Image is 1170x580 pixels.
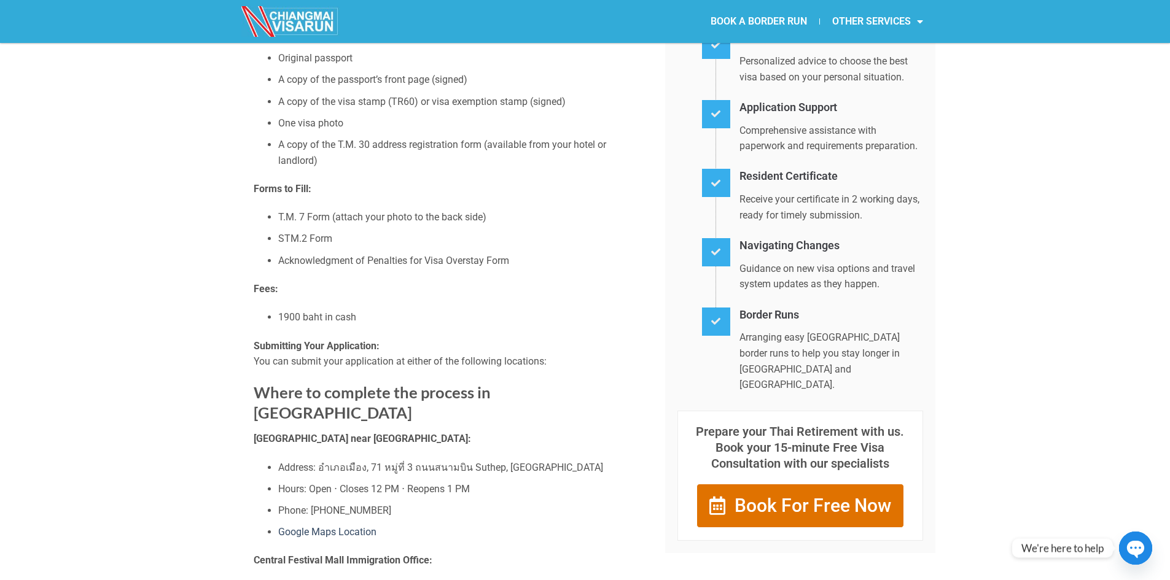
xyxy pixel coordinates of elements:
[254,340,380,352] strong: Submitting Your Application:
[278,209,647,225] li: T.M. 7 Form (attach your photo to the back side)
[739,53,923,85] p: Personalized advice to choose the best visa based on your personal situation.
[278,231,647,247] li: STM.2 Form
[820,7,935,36] a: OTHER SERVICES
[278,94,647,110] li: A copy of the visa stamp (TR60) or visa exemption stamp (signed)
[5,27,136,48] a: Experience Smooth Thai Visa Application with Our Assistance
[698,7,819,36] a: BOOK A BORDER RUN
[5,5,179,16] div: Outline
[18,82,98,93] a: Navigating Changes
[278,50,647,66] li: Original passport
[18,71,97,82] a: Resident Certificate
[739,99,923,117] h4: Application Support
[278,253,647,269] li: Acknowledgment of Penalties for Visa Overstay Form
[254,338,647,369] p: You can submit your application at either of the following locations:
[585,7,935,36] nav: Menu
[735,497,891,515] span: Book For Free Now
[278,115,647,131] li: One visa photo
[254,283,278,295] strong: Fees:
[278,460,647,476] li: Address: อำเภอเมือง, 71 หมู่ที่ 3 ถนนสนามบิน Suthep, [GEOGRAPHIC_DATA]
[739,123,923,154] p: Comprehensive assistance with paperwork and requirements preparation.
[254,183,311,195] strong: Forms to Fill:
[18,60,98,71] a: Application Support
[278,526,376,538] a: Google Maps Location
[696,484,904,528] a: Book For Free Now
[739,261,923,292] p: Guidance on new visa options and travel system updates as they happen.
[278,309,647,325] li: 1900 baht in cash
[739,330,923,392] p: Arranging easy [GEOGRAPHIC_DATA] border runs to help you stay longer in [GEOGRAPHIC_DATA] and [GE...
[278,481,647,497] li: Hours: Open ⋅ Closes 12 PM ⋅ Reopens 1 PM
[278,72,647,88] li: A copy of the passport’s front page (signed)
[254,554,432,566] strong: Central Festival Mall Immigration Office:
[739,168,923,185] h4: Resident Certificate
[278,503,647,519] li: Phone: [PHONE_NUMBER]
[278,137,647,168] li: A copy of the T.M. 30 address registration form (available from your hotel or landlord)
[739,191,923,223] p: Receive your certificate in 2 working days, ready for timely submission.
[18,16,66,26] a: Back to Top
[254,382,647,423] h2: Where to complete the process in [GEOGRAPHIC_DATA]
[18,49,66,60] a: Visa Advice
[739,237,923,255] h4: Navigating Changes
[739,308,799,321] a: Border Runs
[254,433,471,444] strong: [GEOGRAPHIC_DATA] near [GEOGRAPHIC_DATA]:
[690,423,910,471] p: Prepare your Thai Retirement with us. Book your 15-minute Free Visa Consultation with our special...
